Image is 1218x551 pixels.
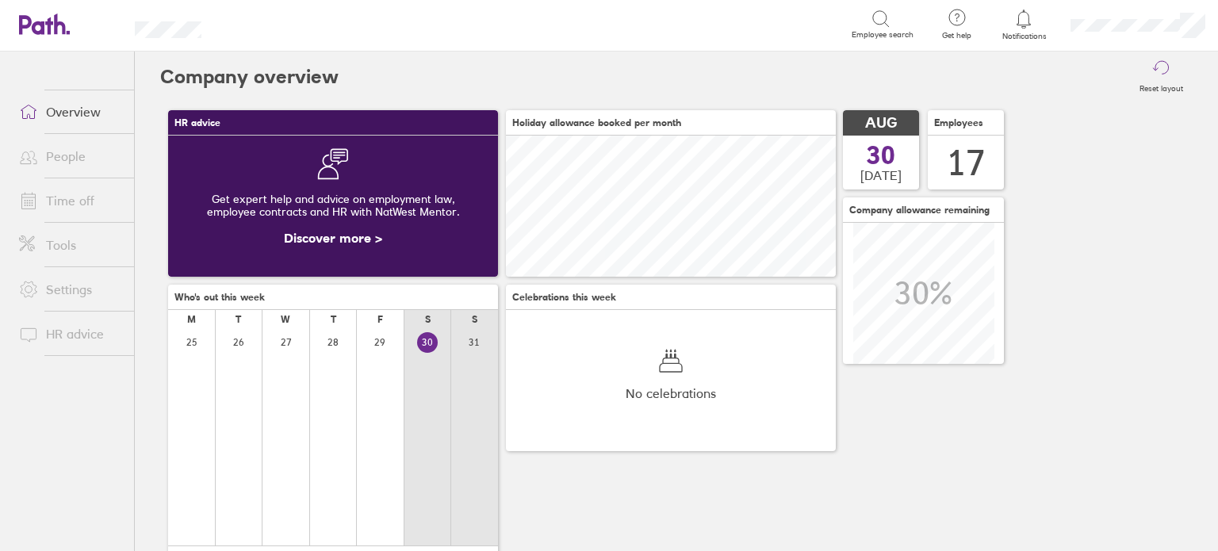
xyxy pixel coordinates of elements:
[6,318,134,350] a: HR advice
[331,314,336,325] div: T
[512,292,616,303] span: Celebrations this week
[6,140,134,172] a: People
[852,30,913,40] span: Employee search
[472,314,477,325] div: S
[187,314,196,325] div: M
[1130,79,1193,94] label: Reset layout
[160,52,339,102] h2: Company overview
[947,143,985,183] div: 17
[281,314,290,325] div: W
[6,274,134,305] a: Settings
[6,229,134,261] a: Tools
[865,115,897,132] span: AUG
[377,314,383,325] div: F
[626,386,716,400] span: No celebrations
[1130,52,1193,102] button: Reset layout
[174,117,220,128] span: HR advice
[998,8,1050,41] a: Notifications
[284,230,382,246] a: Discover more >
[934,117,983,128] span: Employees
[181,180,485,231] div: Get expert help and advice on employment law, employee contracts and HR with NatWest Mentor.
[244,17,285,31] div: Search
[236,314,241,325] div: T
[998,32,1050,41] span: Notifications
[6,96,134,128] a: Overview
[425,314,431,325] div: S
[860,168,902,182] span: [DATE]
[174,292,265,303] span: Who's out this week
[849,205,990,216] span: Company allowance remaining
[931,31,982,40] span: Get help
[6,185,134,216] a: Time off
[512,117,681,128] span: Holiday allowance booked per month
[867,143,895,168] span: 30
